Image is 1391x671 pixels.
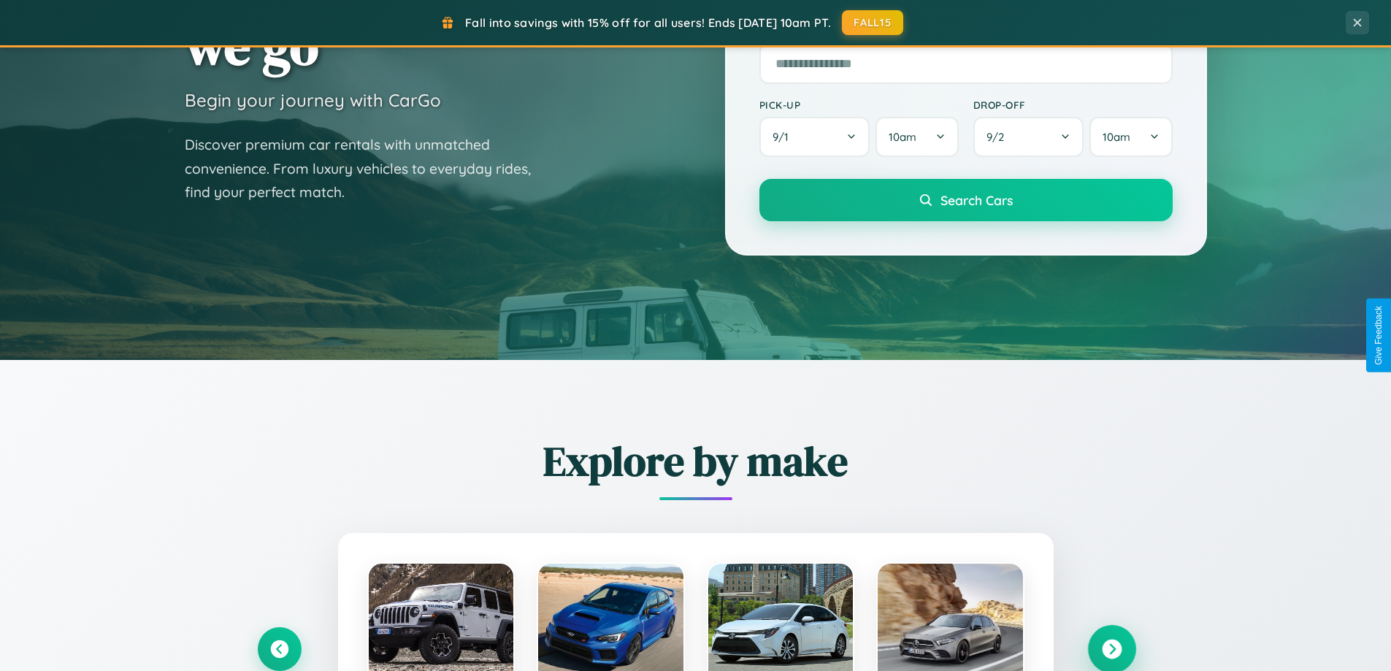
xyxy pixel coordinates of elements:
[973,99,1173,111] label: Drop-off
[465,15,831,30] span: Fall into savings with 15% off for all users! Ends [DATE] 10am PT.
[185,89,441,111] h3: Begin your journey with CarGo
[773,130,796,144] span: 9 / 1
[759,179,1173,221] button: Search Cars
[1103,130,1130,144] span: 10am
[875,117,958,157] button: 10am
[889,130,916,144] span: 10am
[1089,117,1172,157] button: 10am
[986,130,1011,144] span: 9 / 2
[759,117,870,157] button: 9/1
[842,10,903,35] button: FALL15
[258,433,1134,489] h2: Explore by make
[1373,306,1384,365] div: Give Feedback
[940,192,1013,208] span: Search Cars
[973,117,1084,157] button: 9/2
[185,133,550,204] p: Discover premium car rentals with unmatched convenience. From luxury vehicles to everyday rides, ...
[759,99,959,111] label: Pick-up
